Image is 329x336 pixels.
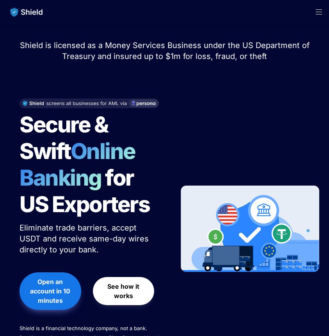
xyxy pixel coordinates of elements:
a: See how it works [93,273,155,309]
strong: See how it works [107,282,141,300]
span: Online Banking [20,138,143,191]
span: Secure & Swift [20,111,112,164]
a: Open an account in 10 minutes [20,268,81,314]
strong: Open an account in 10 minutes [30,278,72,304]
span: Shield is licensed as a Money Services Business under the US Department of Treasury and insured u... [20,41,312,61]
span: for US Exporters [20,164,149,218]
img: website logo [7,4,47,20]
button: See how it works [93,277,155,305]
button: Open an account in 10 minutes [20,272,81,310]
span: Eliminate trade barriers, accept USDT and receive same-day wires directly to your bank. [20,223,151,254]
